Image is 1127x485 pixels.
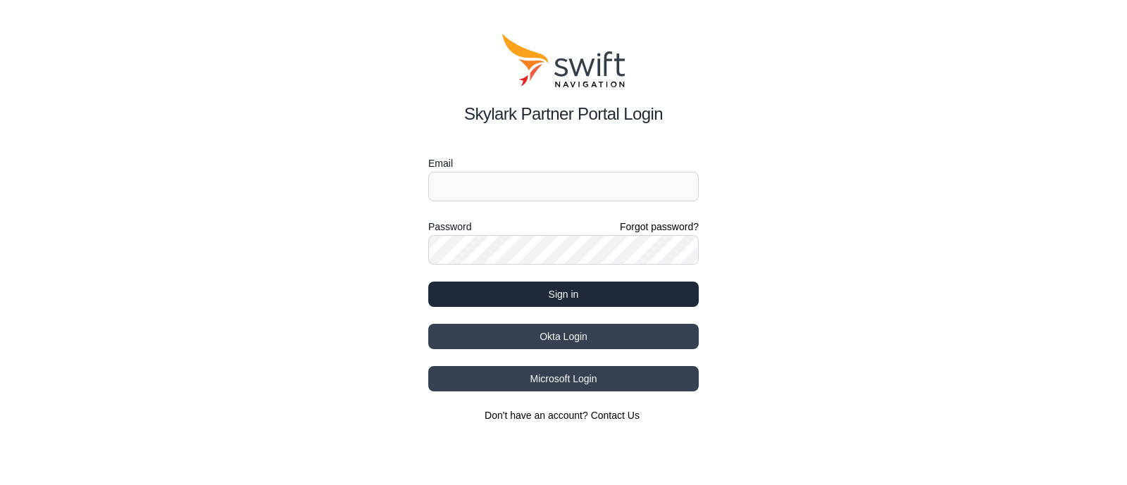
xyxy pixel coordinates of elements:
[428,408,699,422] section: Don't have an account?
[428,218,471,235] label: Password
[428,282,699,307] button: Sign in
[620,220,699,234] a: Forgot password?
[591,410,640,421] a: Contact Us
[428,366,699,391] button: Microsoft Login
[428,324,699,349] button: Okta Login
[428,155,699,172] label: Email
[428,101,699,127] h2: Skylark Partner Portal Login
